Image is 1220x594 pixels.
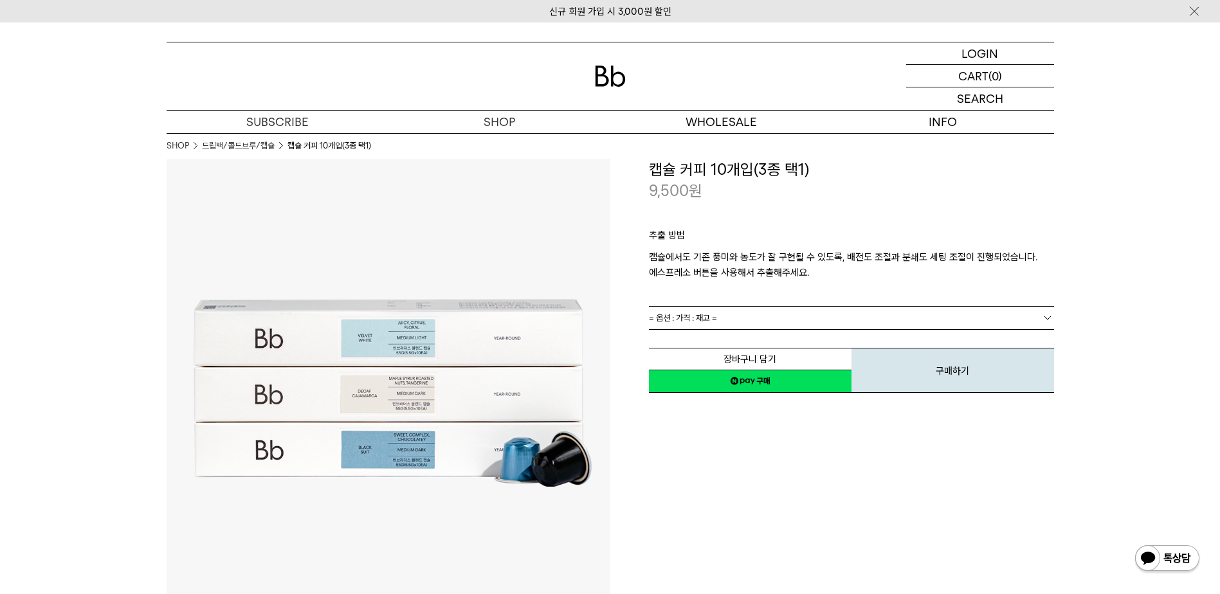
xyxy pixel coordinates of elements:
[649,370,851,393] a: 새창
[167,139,189,152] a: SHOP
[287,139,371,152] li: 캡슐 커피 10개입(3종 택1)
[388,111,610,133] a: SHOP
[202,139,275,152] a: 드립백/콜드브루/캡슐
[832,111,1054,133] p: INFO
[689,181,702,200] span: 원
[1134,544,1201,575] img: 카카오톡 채널 1:1 채팅 버튼
[957,87,1003,110] p: SEARCH
[961,42,998,64] p: LOGIN
[988,65,1002,87] p: (0)
[906,65,1054,87] a: CART (0)
[649,159,1054,181] h3: 캡슐 커피 10개입(3종 택1)
[610,111,832,133] p: WHOLESALE
[167,111,388,133] a: SUBSCRIBE
[649,249,1054,280] p: 캡슐에서도 기존 풍미와 농도가 잘 구현될 수 있도록, 배전도 조절과 분쇄도 세팅 조절이 진행되었습니다. 에스프레소 버튼을 사용해서 추출해주세요.
[649,348,851,370] button: 장바구니 담기
[649,180,702,202] p: 9,500
[958,65,988,87] p: CART
[906,42,1054,65] a: LOGIN
[595,66,626,87] img: 로고
[649,228,1054,249] p: 추출 방법
[851,348,1054,393] button: 구매하기
[549,6,671,17] a: 신규 회원 가입 시 3,000원 할인
[649,307,717,329] span: = 옵션 : 가격 : 재고 =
